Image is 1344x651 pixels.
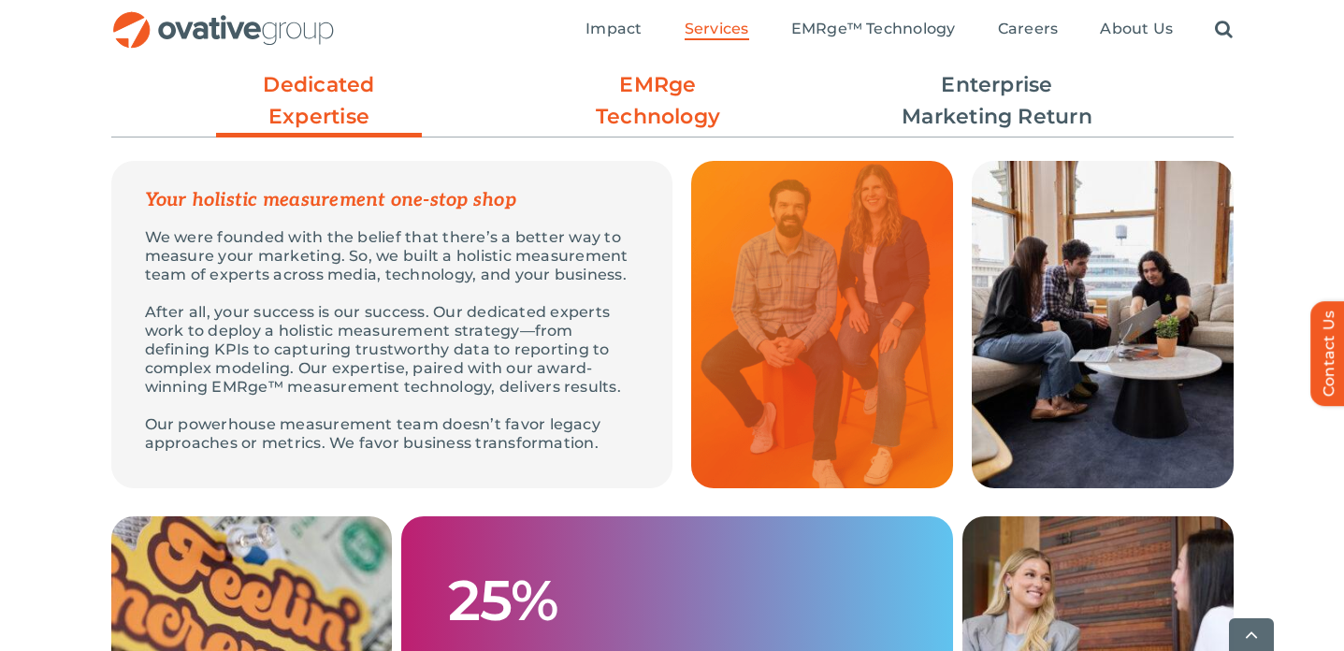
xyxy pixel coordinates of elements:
[111,60,1234,142] ul: Post Filters
[685,20,749,38] span: Services
[998,20,1059,38] span: Careers
[585,20,642,40] a: Impact
[691,161,953,488] img: Measurement – Grid Quote 1
[1100,20,1173,40] a: About Us
[145,303,639,397] p: After all, your success is our success. Our dedicated experts work to deploy a holistic measureme...
[556,69,761,133] a: EMRge Technology
[216,69,422,142] a: Dedicated Expertise
[685,20,749,40] a: Services
[998,20,1059,40] a: Careers
[448,571,558,630] h1: 25%
[972,161,1234,488] img: Measurement – Grid 3
[894,69,1100,133] a: Enterprise Marketing Return
[1100,20,1173,38] span: About Us
[791,20,956,40] a: EMRge™ Technology
[791,20,956,38] span: EMRge™ Technology
[1215,20,1233,40] a: Search
[145,228,639,284] p: We were founded with the belief that there’s a better way to measure your marketing. So, we built...
[111,9,336,27] a: OG_Full_horizontal_RGB
[585,20,642,38] span: Impact
[145,415,639,453] p: Our powerhouse measurement team doesn’t favor legacy approaches or metrics. We favor business tra...
[145,191,639,210] p: Your holistic measurement one-stop shop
